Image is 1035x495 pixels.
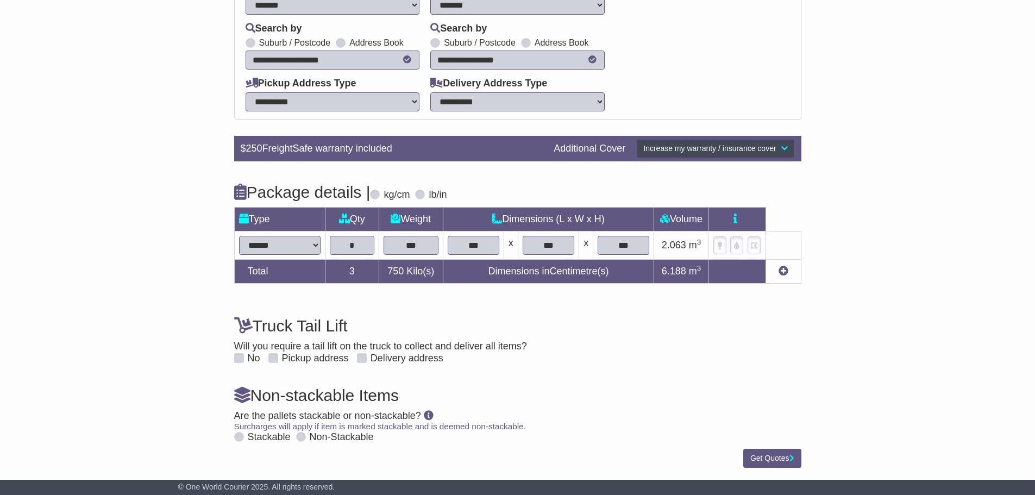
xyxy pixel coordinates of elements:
td: Type [234,207,325,231]
label: kg/cm [384,189,410,201]
span: Are the pallets stackable or non-stackable? [234,410,421,421]
label: Delivery address [371,353,443,365]
h4: Package details | [234,183,371,201]
label: Suburb / Postcode [444,37,516,48]
sup: 3 [697,238,701,246]
span: 250 [246,143,262,154]
span: m [689,240,701,250]
h4: Truck Tail Lift [234,317,801,335]
td: Weight [379,207,443,231]
td: Total [234,259,325,283]
sup: 3 [697,264,701,272]
td: Qty [325,207,379,231]
span: © One World Courier 2025. All rights reserved. [178,483,335,491]
label: Search by [246,23,302,35]
td: x [504,231,518,259]
label: Delivery Address Type [430,78,547,90]
label: Search by [430,23,487,35]
button: Increase my warranty / insurance cover [636,139,794,158]
td: 3 [325,259,379,283]
label: Pickup Address Type [246,78,356,90]
span: Increase my warranty / insurance cover [643,144,776,153]
a: Add new item [779,266,788,277]
div: Additional Cover [548,143,631,155]
label: Pickup address [282,353,349,365]
label: Stackable [248,431,291,443]
label: Address Book [349,37,404,48]
td: Kilo(s) [379,259,443,283]
h4: Non-stackable Items [234,386,801,404]
span: 2.063 [662,240,686,250]
div: Surcharges will apply if item is marked stackable and is deemed non-stackable. [234,422,801,431]
label: Address Book [535,37,589,48]
label: Suburb / Postcode [259,37,331,48]
td: x [579,231,593,259]
div: Will you require a tail lift on the truck to collect and deliver all items? [229,311,807,365]
span: 6.188 [662,266,686,277]
span: m [689,266,701,277]
td: Volume [654,207,708,231]
td: Dimensions in Centimetre(s) [443,259,654,283]
button: Get Quotes [743,449,801,468]
div: $ FreightSafe warranty included [235,143,549,155]
label: No [248,353,260,365]
td: Dimensions (L x W x H) [443,207,654,231]
span: 750 [387,266,404,277]
label: Non-Stackable [310,431,374,443]
label: lb/in [429,189,447,201]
